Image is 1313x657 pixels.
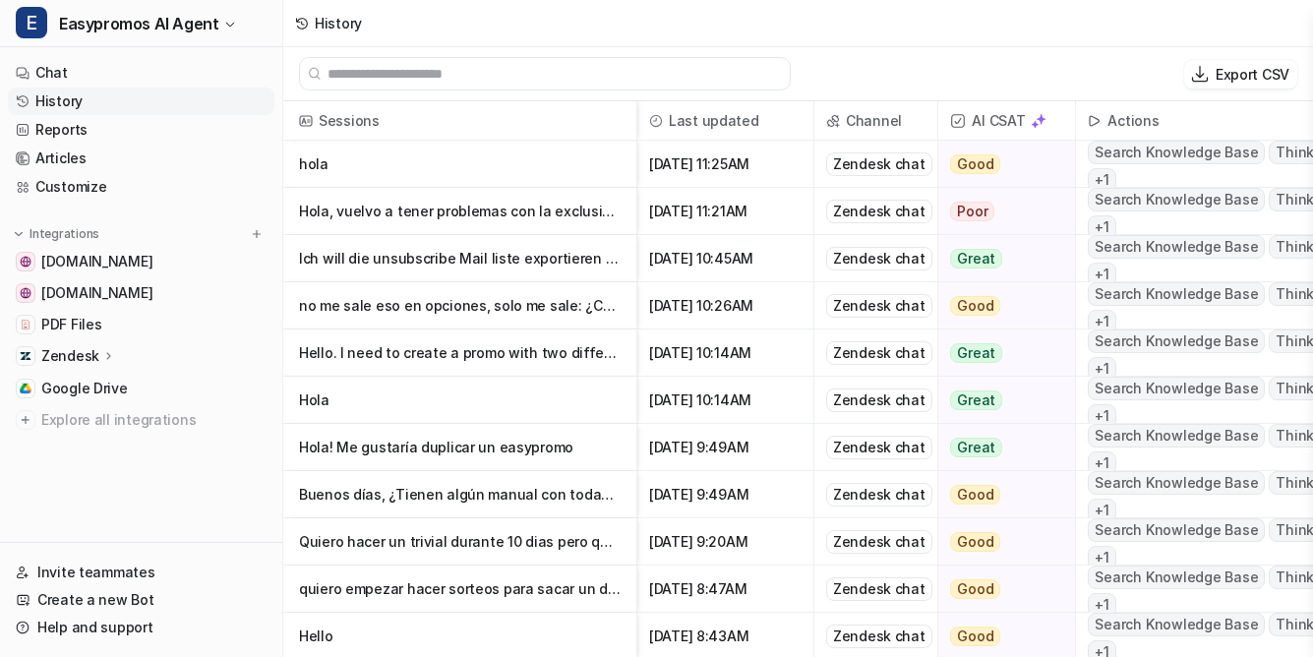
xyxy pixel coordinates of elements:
[1088,141,1265,164] span: Search Knowledge Base
[826,152,932,176] div: Zendesk chat
[826,530,932,554] div: Zendesk chat
[1088,499,1116,522] span: + 1
[8,145,274,172] a: Articles
[826,388,932,412] div: Zendesk chat
[41,315,101,334] span: PDF Files
[8,375,274,402] a: Google DriveGoogle Drive
[20,350,31,362] img: Zendesk
[822,101,929,141] span: Channel
[20,256,31,268] img: www.easypromosapp.com
[1088,263,1116,286] span: + 1
[938,518,1063,566] button: Good
[1088,451,1116,475] span: + 1
[645,518,806,566] span: [DATE] 9:20AM
[950,532,1000,552] span: Good
[299,329,621,377] p: Hello. I need to create a promo with two different flows, depending on a drop down
[1088,357,1116,381] span: + 1
[826,294,932,318] div: Zendesk chat
[1088,188,1265,211] span: Search Knowledge Base
[315,13,362,33] div: History
[1088,310,1116,333] span: + 1
[1216,64,1289,85] p: Export CSV
[1088,566,1265,589] span: Search Knowledge Base
[20,319,31,330] img: PDF Files
[938,329,1063,377] button: Great
[59,10,218,37] span: Easypromos AI Agent
[645,566,806,613] span: [DATE] 8:47AM
[950,343,1002,363] span: Great
[826,247,932,270] div: Zendesk chat
[1184,60,1297,89] button: Export CSV
[938,282,1063,329] button: Good
[1088,518,1265,542] span: Search Knowledge Base
[946,101,1067,141] span: AI CSAT
[1088,282,1265,306] span: Search Knowledge Base
[1088,471,1265,495] span: Search Knowledge Base
[645,377,806,424] span: [DATE] 10:14AM
[8,88,274,115] a: History
[645,424,806,471] span: [DATE] 9:49AM
[299,282,621,329] p: no me sale eso en opciones, solo me sale: ¿Cuántas veces puede participar un usuario?
[1088,593,1116,617] span: + 1
[8,116,274,144] a: Reports
[826,625,932,648] div: Zendesk chat
[30,226,99,242] p: Integrations
[8,311,274,338] a: PDF FilesPDF Files
[299,424,621,471] p: Hola! Me gustaría duplicar un easypromo
[1088,329,1265,353] span: Search Knowledge Base
[1088,404,1116,428] span: + 1
[8,559,274,586] a: Invite teammates
[950,296,1000,316] span: Good
[645,141,806,188] span: [DATE] 11:25AM
[1088,235,1265,259] span: Search Knowledge Base
[8,586,274,614] a: Create a new Bot
[12,227,26,241] img: expand menu
[299,518,621,566] p: Quiero hacer un trivial durante 10 dias pero que las preguntas vayan cambiando de manera aleatori...
[20,383,31,394] img: Google Drive
[1088,168,1116,192] span: + 1
[291,101,628,141] span: Sessions
[299,235,621,282] p: Ich will die unsubscribe Mail liste exportieren von Promotion 986627
[950,579,1000,599] span: Good
[8,224,105,244] button: Integrations
[8,59,274,87] a: Chat
[41,379,128,398] span: Google Drive
[16,410,35,430] img: explore all integrations
[645,101,806,141] span: Last updated
[299,377,621,424] p: Hola
[950,249,1002,269] span: Great
[826,341,932,365] div: Zendesk chat
[645,471,806,518] span: [DATE] 9:49AM
[41,252,152,271] span: [DOMAIN_NAME]
[1088,215,1116,239] span: + 1
[645,235,806,282] span: [DATE] 10:45AM
[938,235,1063,282] button: Great
[950,485,1000,505] span: Good
[8,173,274,201] a: Customize
[299,566,621,613] p: quiero empezar hacer sorteos para sacar un dinero extra pero no se como empezar y que puedo poner...
[645,188,806,235] span: [DATE] 11:21AM
[938,566,1063,613] button: Good
[250,227,264,241] img: menu_add.svg
[8,248,274,275] a: www.easypromosapp.com[DOMAIN_NAME]
[645,282,806,329] span: [DATE] 10:26AM
[826,436,932,459] div: Zendesk chat
[826,200,932,223] div: Zendesk chat
[1088,377,1265,400] span: Search Knowledge Base
[938,188,1063,235] button: Poor
[826,577,932,601] div: Zendesk chat
[938,377,1063,424] button: Great
[20,287,31,299] img: easypromos-apiref.redoc.ly
[938,471,1063,518] button: Good
[938,424,1063,471] button: Great
[41,346,99,366] p: Zendesk
[950,202,994,221] span: Poor
[1088,613,1265,636] span: Search Knowledge Base
[950,154,1000,174] span: Good
[8,614,274,641] a: Help and support
[645,329,806,377] span: [DATE] 10:14AM
[950,627,1000,646] span: Good
[299,141,621,188] p: hola
[950,390,1002,410] span: Great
